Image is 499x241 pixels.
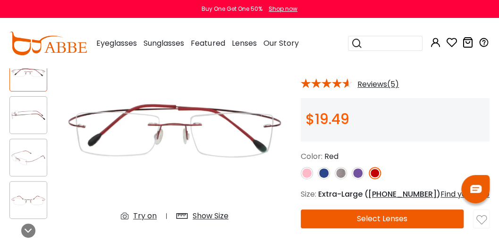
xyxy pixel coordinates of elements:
img: Olivia Red Metal , Memory Eyeglasses , NosePads Frames from ABBE Glasses [58,35,291,229]
img: abbeglasses.com [9,32,87,55]
span: Lenses [231,38,256,49]
span: Size: [301,189,316,199]
button: Select Lenses [301,209,464,228]
span: Sunglasses [144,38,184,49]
img: Olivia Red Metal , Memory Eyeglasses , NosePads Frames from ABBE Glasses [10,149,47,167]
div: Buy One Get One 50% [202,5,262,13]
div: Show Size [193,210,228,222]
span: Eyeglasses [96,38,137,49]
span: Featured [191,38,225,49]
span: Our Story [263,38,298,49]
span: Color: [301,151,322,162]
a: Shop now [264,5,297,13]
img: like [476,215,487,225]
div: Find your size [440,189,490,200]
img: chat [470,185,482,193]
div: Shop now [269,5,297,13]
div: Try on [133,210,157,222]
span: [PHONE_NUMBER] [368,189,437,199]
span: Extra-Large ( ) [318,189,440,199]
img: Olivia Red Metal , Memory Eyeglasses , NosePads Frames from ABBE Glasses [10,64,47,82]
span: Reviews(5) [357,80,399,89]
img: Olivia Red Metal , Memory Eyeglasses , NosePads Frames from ABBE Glasses [10,106,47,125]
span: $19.49 [305,109,349,129]
img: Olivia Red Metal , Memory Eyeglasses , NosePads Frames from ABBE Glasses [10,191,47,209]
span: Red [324,151,338,162]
